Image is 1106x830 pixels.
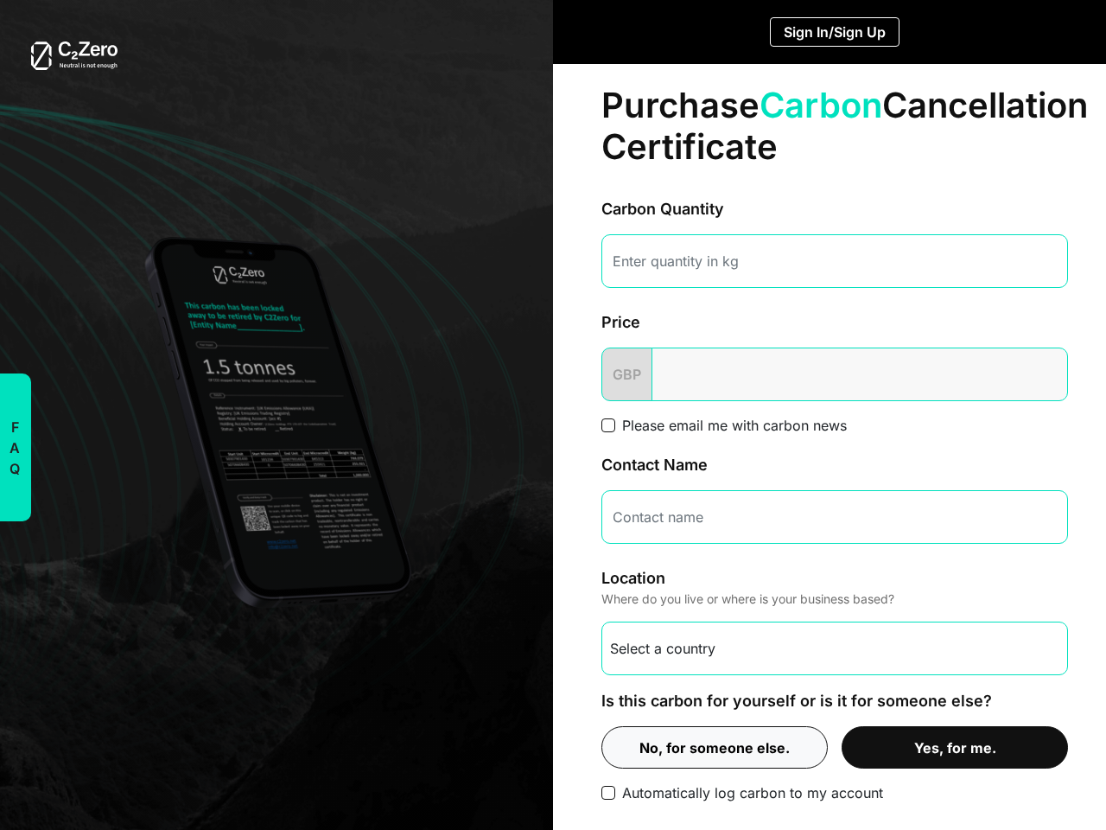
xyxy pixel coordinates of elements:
label: Please email me with carbon news [622,415,847,436]
img: white-logo [31,41,118,70]
label: Contact Name [601,453,708,476]
label: Location [601,566,665,590]
input: Enter quantity in kg [601,234,1068,288]
label: Price [601,310,640,334]
button: Sign In/Sign Up [770,17,899,47]
label: Carbon Quantity [601,197,724,220]
label: Is this carbon for yourself or is it for someone else? [601,689,992,712]
button: No, for someone else. [601,726,828,769]
input: Contact name [601,490,1068,544]
span: GBP [601,348,652,401]
label: Automatically log carbon to my account [622,782,883,803]
h1: Purchase Cancellation Certificate [601,85,1068,168]
p: Where do you live or where is your business based? [601,590,1068,608]
button: Yes, for me. [842,726,1068,769]
span: Carbon [760,84,882,126]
